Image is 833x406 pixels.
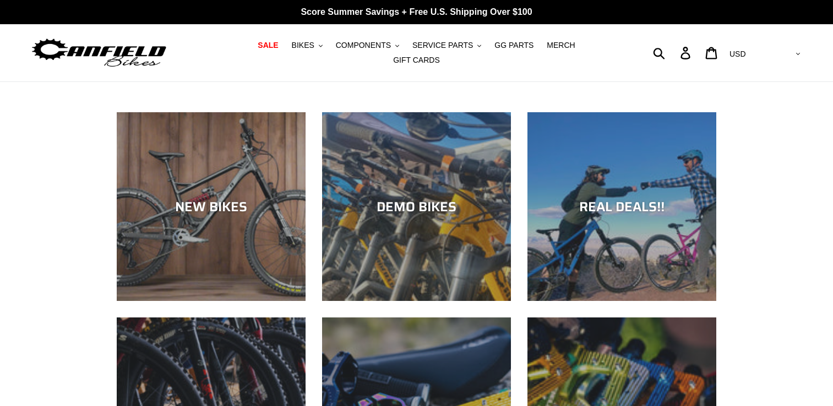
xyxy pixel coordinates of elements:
[527,199,716,215] div: REAL DEALS!!
[547,41,575,50] span: MERCH
[252,38,284,53] a: SALE
[527,112,716,301] a: REAL DEALS!!
[322,112,511,301] a: DEMO BIKES
[494,41,533,50] span: GG PARTS
[388,53,445,68] a: GIFT CARDS
[117,112,306,301] a: NEW BIKES
[412,41,473,50] span: SERVICE PARTS
[30,36,168,70] img: Canfield Bikes
[258,41,278,50] span: SALE
[659,41,687,65] input: Search
[393,56,440,65] span: GIFT CARDS
[322,199,511,215] div: DEMO BIKES
[117,199,306,215] div: NEW BIKES
[330,38,405,53] button: COMPONENTS
[292,41,314,50] span: BIKES
[407,38,487,53] button: SERVICE PARTS
[286,38,328,53] button: BIKES
[489,38,539,53] a: GG PARTS
[336,41,391,50] span: COMPONENTS
[541,38,580,53] a: MERCH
